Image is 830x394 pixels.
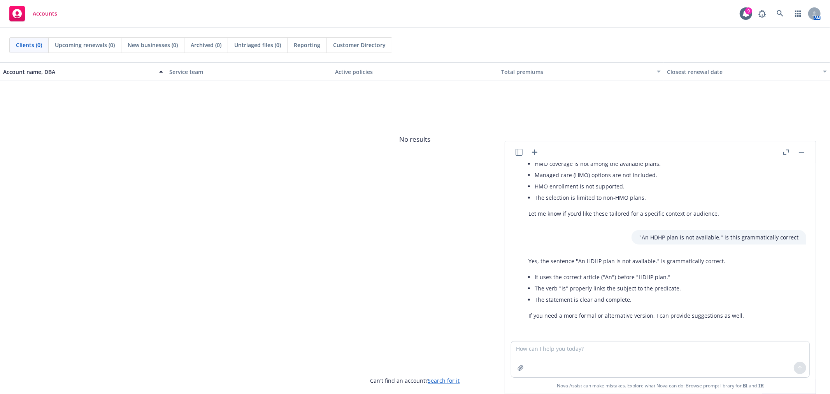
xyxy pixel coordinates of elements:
p: "An HDHP plan is not available." is this grammatically correct [639,233,798,241]
button: Total premiums [498,62,664,81]
span: New businesses (0) [128,41,178,49]
p: Yes, the sentence "An HDHP plan is not available." is grammatically correct. [528,257,744,265]
a: Search for it [428,377,460,384]
span: Accounts [33,11,57,17]
li: The verb "is" properly links the subject to the predicate. [535,283,744,294]
a: Accounts [6,3,60,25]
p: If you need a more formal or alternative version, I can provide suggestions as well. [528,311,744,320]
li: Managed care (HMO) options are not included. [535,169,798,181]
div: Service team [169,68,329,76]
span: Untriaged files (0) [234,41,281,49]
div: Account name, DBA [3,68,154,76]
span: Archived (0) [191,41,221,49]
p: Let me know if you’d like these tailored for a specific context or audience. [528,209,798,218]
li: HMO enrollment is not supported. [535,181,798,192]
div: Active policies [335,68,495,76]
span: Reporting [294,41,320,49]
button: Service team [166,62,332,81]
a: BI [743,382,748,389]
span: Customer Directory [333,41,386,49]
li: The statement is clear and complete. [535,294,744,305]
a: Search [772,6,788,21]
button: Active policies [332,62,498,81]
span: Nova Assist can make mistakes. Explore what Nova can do: Browse prompt library for and [557,378,764,394]
a: Report a Bug [755,6,770,21]
div: 9 [745,7,752,14]
li: It uses the correct article ("An") before "HDHP plan." [535,271,744,283]
span: Can't find an account? [370,376,460,385]
li: The selection is limited to non-HMO plans. [535,192,798,203]
div: Total premiums [501,68,653,76]
li: HMO coverage is not among the available plans. [535,158,798,169]
div: Closest renewal date [667,68,818,76]
span: Upcoming renewals (0) [55,41,115,49]
a: Switch app [790,6,806,21]
a: TR [758,382,764,389]
button: Closest renewal date [664,62,830,81]
span: Clients (0) [16,41,42,49]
